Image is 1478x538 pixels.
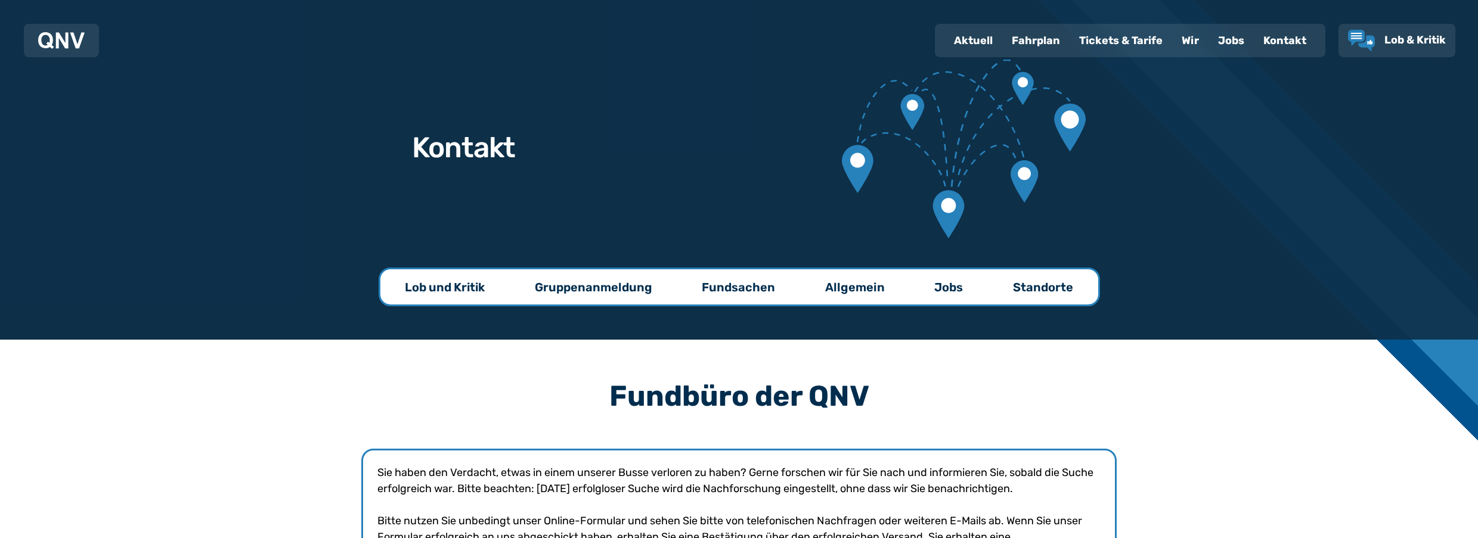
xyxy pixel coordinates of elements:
[361,382,1117,411] h3: Fundbüro der QNV
[38,29,85,52] a: QNV Logo
[38,32,85,49] img: QNV Logo
[910,269,987,304] a: Jobs
[1348,30,1446,51] a: Lob & Kritik
[412,133,516,162] h1: Kontakt
[405,279,485,296] p: Lob und Kritik
[535,279,652,296] p: Gruppenanmeldung
[1172,25,1209,56] a: Wir
[934,279,963,296] p: Jobs
[944,25,1002,56] a: Aktuell
[511,269,676,304] a: Gruppenanmeldung
[1002,25,1070,56] a: Fahrplan
[1209,25,1254,56] a: Jobs
[842,60,1085,238] img: Verbundene Kartenmarkierungen
[1254,25,1316,56] a: Kontakt
[1070,25,1172,56] a: Tickets & Tarife
[702,279,775,296] p: Fundsachen
[381,269,509,304] a: Lob und Kritik
[1384,33,1446,46] span: Lob & Kritik
[678,269,799,304] a: Fundsachen
[989,269,1097,304] a: Standorte
[1013,279,1073,296] p: Standorte
[377,465,1101,497] p: Sie haben den Verdacht, etwas in einem unserer Busse verloren zu haben? Gerne forschen wir für Si...
[825,279,885,296] p: Allgemein
[801,269,909,304] a: Allgemein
